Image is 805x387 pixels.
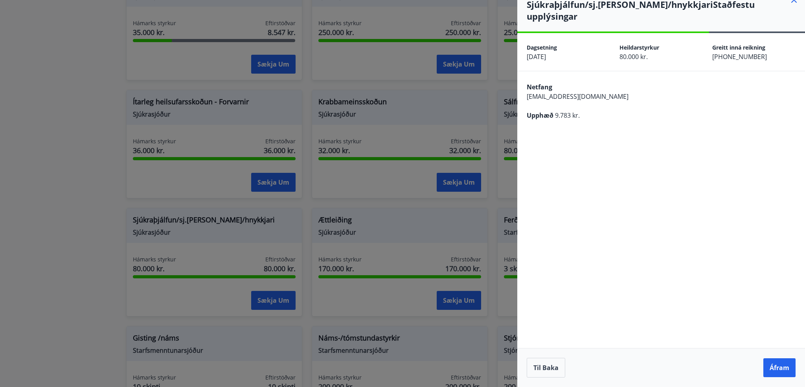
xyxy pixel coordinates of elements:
[527,111,553,120] span: Upphæð
[712,44,765,51] span: Greitt inná reikning
[527,358,565,378] button: Til baka
[527,92,629,101] span: [EMAIL_ADDRESS][DOMAIN_NAME]
[555,111,580,120] span: 9.783 kr.
[527,83,552,91] span: Netfang
[619,52,648,61] span: 80.000 kr.
[619,44,659,51] span: Heildarstyrkur
[712,52,767,61] span: [PHONE_NUMBER]
[527,44,557,51] span: Dagsetning
[527,52,546,61] span: [DATE]
[763,358,796,377] button: Áfram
